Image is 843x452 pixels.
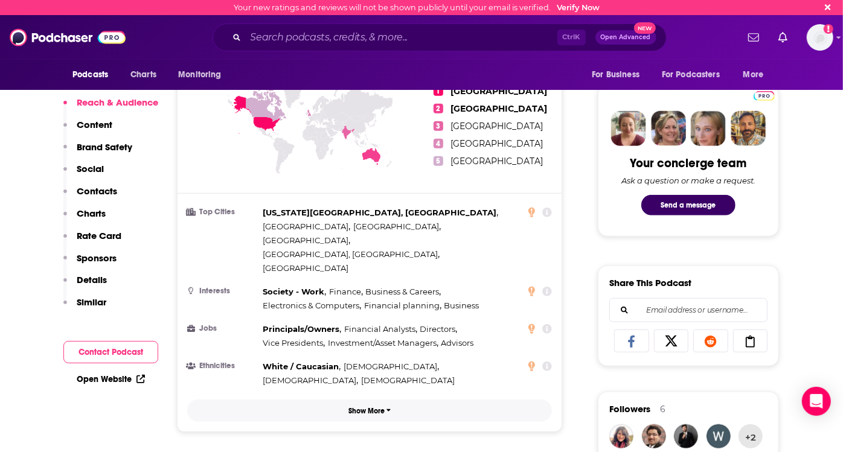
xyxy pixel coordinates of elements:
span: Podcasts [72,66,108,83]
span: [GEOGRAPHIC_DATA] [450,121,543,132]
span: For Podcasters [662,66,720,83]
p: Brand Safety [77,141,132,153]
button: Send a message [641,195,736,215]
input: Email address or username... [620,299,757,322]
span: White / Caucasian [263,361,339,371]
p: Content [77,119,112,130]
span: 5 [434,156,443,166]
button: Reach & Audience [63,97,158,119]
button: Content [63,119,112,141]
button: Show profile menu [807,24,833,51]
span: , [344,322,417,336]
h3: Top Cities [187,208,258,216]
p: Social [77,163,104,174]
button: Social [63,163,104,185]
img: Podchaser Pro [754,91,775,101]
span: , [328,336,438,350]
span: , [364,299,441,313]
span: 4 [434,139,443,148]
span: Electronics & Computers [263,301,359,310]
img: Jon Profile [731,111,766,146]
img: ANUMAY [642,424,666,448]
input: Search podcasts, credits, & more... [246,28,557,47]
button: Details [63,274,107,296]
span: Logged in as Citichaser [807,24,833,51]
span: , [263,220,350,234]
img: weedloversusa [707,424,731,448]
p: Rate Card [77,230,121,241]
span: , [366,285,441,299]
span: [DEMOGRAPHIC_DATA] [263,375,356,385]
img: mariaamorusopr [609,424,633,448]
div: Search followers [609,298,768,322]
span: For Business [592,66,639,83]
span: , [329,285,363,299]
span: [GEOGRAPHIC_DATA] [450,103,547,114]
h3: Share This Podcast [609,277,691,288]
img: Jules Profile [691,111,726,146]
span: Advisors [441,338,474,348]
span: [DEMOGRAPHIC_DATA] [344,361,437,371]
a: JohirMia [674,424,698,448]
button: Similar [63,296,106,319]
img: Sydney Profile [611,111,646,146]
span: , [263,322,341,336]
div: Your new ratings and reviews will not be shown publicly until your email is verified. [234,3,600,12]
span: Principals/Owners [263,324,339,334]
a: Verify Now [557,3,600,12]
button: Brand Safety [63,141,132,164]
h3: Ethnicities [187,362,258,370]
button: Charts [63,208,106,230]
p: Reach & Audience [77,97,158,108]
div: Ask a question or make a request. [621,176,755,185]
button: open menu [583,63,655,86]
a: Show notifications dropdown [743,27,764,48]
a: Show notifications dropdown [774,27,792,48]
p: Show More [348,407,385,415]
a: Copy Link [733,329,768,352]
span: , [263,374,358,387]
span: 3 [434,121,443,131]
button: open menu [735,63,779,86]
p: Charts [77,208,106,219]
span: [GEOGRAPHIC_DATA] [450,138,543,149]
a: Open Website [77,374,145,384]
span: Ctrl K [557,30,586,45]
button: Rate Card [63,230,121,252]
span: [GEOGRAPHIC_DATA] [263,263,348,273]
span: Business & Careers [366,287,440,296]
h3: Interests [187,287,258,295]
span: Investment/Asset Managers [328,338,437,348]
span: , [420,322,458,336]
p: Similar [77,296,106,308]
span: [GEOGRAPHIC_DATA] [263,221,348,231]
span: Open Advanced [601,34,651,40]
p: Sponsors [77,252,117,264]
button: open menu [64,63,124,86]
a: Share on Reddit [693,329,728,352]
span: , [263,360,341,374]
button: Sponsors [63,252,117,275]
button: open menu [170,63,237,86]
span: , [263,234,350,247]
span: , [263,206,498,220]
span: [DEMOGRAPHIC_DATA] [361,375,455,385]
span: Finance [329,287,361,296]
button: Open AdvancedNew [595,30,656,45]
div: Search podcasts, credits, & more... [213,24,667,51]
span: , [263,336,325,350]
img: Podchaser - Follow, Share and Rate Podcasts [10,26,126,49]
h3: Jobs [187,325,258,333]
span: [GEOGRAPHIC_DATA], [GEOGRAPHIC_DATA] [263,249,438,259]
div: 6 [660,404,665,415]
svg: Email not verified [824,24,833,34]
span: Charts [130,66,156,83]
span: 1 [434,86,443,96]
a: Charts [123,63,164,86]
span: [GEOGRAPHIC_DATA] [450,156,543,167]
div: Your concierge team [630,156,747,171]
a: Share on X/Twitter [654,329,689,352]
